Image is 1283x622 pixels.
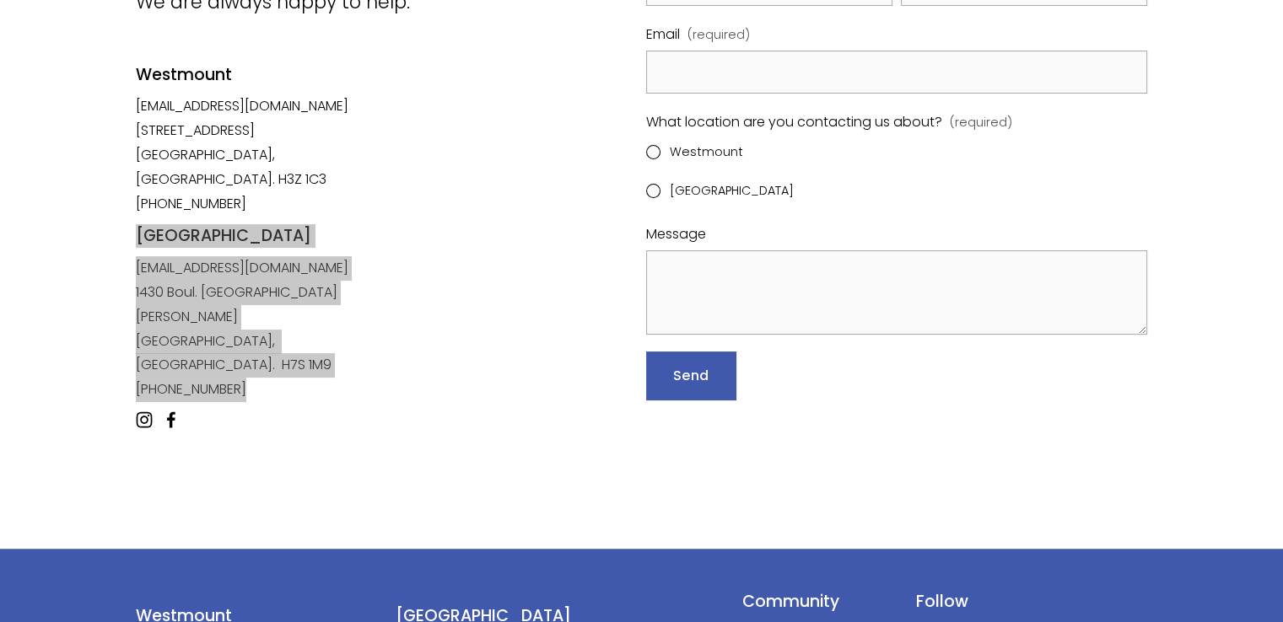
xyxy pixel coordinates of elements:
[136,225,382,248] h4: [GEOGRAPHIC_DATA]
[673,366,709,385] span: Send
[916,591,1147,614] h4: Follow
[742,591,887,614] h4: Community
[163,411,180,428] a: facebook-unauth
[950,112,1012,134] span: (required)
[646,223,706,247] span: Message
[646,23,680,47] span: Email
[136,64,382,87] h4: Westmount
[646,351,736,399] button: SendSend
[136,94,382,216] p: [EMAIL_ADDRESS][DOMAIN_NAME] [STREET_ADDRESS] [GEOGRAPHIC_DATA], [GEOGRAPHIC_DATA]. H3Z 1C3 [PHON...
[136,411,153,428] a: Instagram
[646,110,942,135] span: What location are you contacting us about?
[136,256,382,402] p: [EMAIL_ADDRESS][DOMAIN_NAME] 1430 Boul. [GEOGRAPHIC_DATA][PERSON_NAME] [GEOGRAPHIC_DATA], [GEOGRA...
[687,24,750,46] span: (required)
